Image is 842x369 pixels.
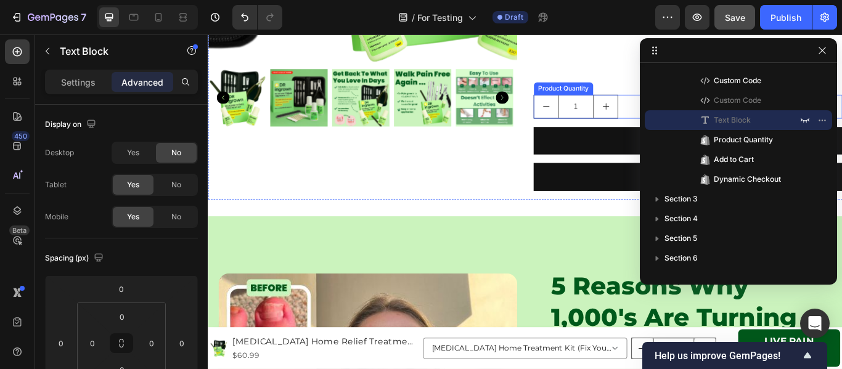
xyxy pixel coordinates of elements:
[412,11,415,24] span: /
[208,34,842,369] iframe: Design area
[380,108,740,140] button: Add to cart
[127,147,139,158] span: Yes
[540,115,595,133] div: Add to cart
[714,173,781,185] span: Dynamic Checkout
[61,76,96,89] p: Settings
[45,116,99,133] div: Display on
[714,134,773,146] span: Product Quantity
[12,131,30,141] div: 450
[45,211,68,222] div: Mobile
[408,71,450,97] input: quantity
[27,349,246,367] h1: [MEDICAL_DATA] Home Relief Treatment Kit
[533,157,586,175] div: Buy it now
[109,280,134,298] input: 0
[45,147,74,158] div: Desktop
[52,334,70,352] input: 0
[505,12,523,23] span: Draft
[110,307,134,326] input: 0px
[664,232,697,245] span: Section 5
[171,211,181,222] span: No
[60,44,165,59] p: Text Block
[655,350,800,362] span: Help us improve GemPages!
[714,153,754,166] span: Add to Cart
[714,114,751,126] span: Text Block
[127,211,139,222] span: Yes
[335,66,350,81] button: Carousel Next Arrow
[725,12,745,23] span: Save
[664,193,698,205] span: Section 3
[380,150,740,182] button: Buy it now
[417,11,463,24] span: For Testing
[81,10,86,25] p: 7
[45,250,106,267] div: Spacing (px)
[171,147,181,158] span: No
[10,66,25,81] button: Carousel Back Arrow
[664,213,698,225] span: Section 4
[171,179,181,190] span: No
[714,75,761,87] span: Custom Code
[380,71,408,97] button: decrement
[450,71,478,97] button: increment
[664,252,698,264] span: Section 6
[760,5,812,30] button: Publish
[5,5,92,30] button: 7
[655,348,815,363] button: Show survey - Help us improve GemPages!
[232,5,282,30] div: Undo/Redo
[9,225,30,235] div: Beta
[142,334,161,352] input: 0px
[121,76,163,89] p: Advanced
[45,179,67,190] div: Tablet
[800,309,830,338] div: Open Intercom Messenger
[173,334,191,352] input: 0
[714,5,755,30] button: Save
[714,94,761,107] span: Custom Code
[83,334,102,352] input: 0px
[382,57,446,68] div: Product Quantity
[770,11,801,24] div: Publish
[127,179,139,190] span: Yes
